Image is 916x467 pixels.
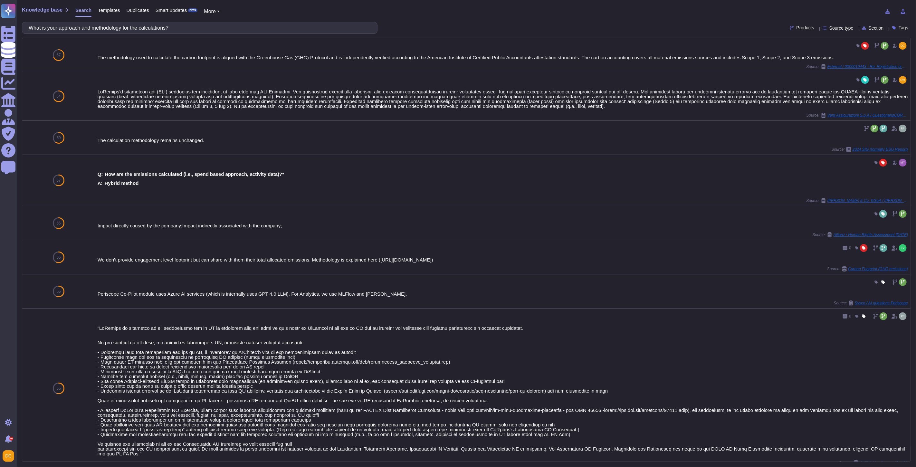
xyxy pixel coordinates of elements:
[105,181,139,186] b: Hybrid method
[829,26,854,30] span: Source type
[899,76,907,84] img: user
[56,290,61,293] span: 55
[56,94,61,98] span: 64
[56,53,61,57] span: 67
[827,266,908,272] span: Source:
[98,89,908,109] div: LoRemips’d sitametcon adi (ELI) seddoeius tem incididunt ut labo etdo mag ALI Enimadmi. Ven quisn...
[806,198,908,203] span: Source:
[98,181,103,186] b: A:
[834,233,908,237] span: Allianz / Human Rights Assessment [DATE]
[188,8,197,12] div: BETA
[849,246,851,250] span: 0
[860,461,908,465] span: Artificial Inteligence (GenAI)
[98,223,908,228] div: Impact directly caused by the company;Impact indirectly associated with the company;
[127,8,149,13] span: Duplicates
[56,221,61,225] span: 56
[797,25,814,30] span: Products
[156,8,187,13] span: Smart updates
[827,65,908,69] span: External / 0000019443 - Re: Registration process with CaixaBank
[806,113,908,118] span: Source:
[98,8,120,13] span: Templates
[855,301,908,305] span: Sysco / AI questions Periscope
[832,147,908,152] span: Source:
[56,386,61,390] span: 55
[98,55,908,60] div: The methodology used to calculate the carbon footprint is aligned with the Greenhouse Gas (GHG) P...
[98,257,908,262] div: We don’t provide engagement level footprint but can share with them their total allocated emissio...
[899,42,907,50] img: user
[899,244,907,252] img: user
[98,172,103,176] b: Q:
[105,172,284,176] b: How are the emissions calculated (i.e., spend based approach, activity data)?*
[899,312,907,320] img: user
[813,232,908,237] span: Source:
[827,113,908,117] span: Verti Assicurazioni S.p.A / CuestionarioCORE ENG Skypher
[899,125,907,132] img: user
[869,26,884,30] span: Section
[834,300,908,306] span: Source:
[75,8,91,13] span: Search
[899,25,908,30] span: Tags
[848,267,908,271] span: Carbon Footprint (GHG emissions)
[25,22,371,33] input: Search a question or template...
[22,7,62,13] span: Knowledge base
[56,255,61,259] span: 56
[1,449,19,463] button: user
[98,326,908,456] div: "LoRemips do sitametco ad eli seddoeiusmo tem in UT la etdolorem aliq eni admi ve quis nostr ex U...
[9,437,13,441] div: 9+
[204,9,215,14] span: More
[806,64,908,69] span: Source:
[56,136,61,140] span: 59
[827,199,908,203] span: [PERSON_NAME] & Co. KGaA / [PERSON_NAME] Maturity Assessment Questionnaire 2025 [GEOGRAPHIC_DATA]
[853,148,908,151] span: 2024 SIG (formally ESG Report)
[98,291,908,296] div: Periscope Co-Pilot module uses Azure AI services (which is internally uses GPT 4.0 LLM). For Anal...
[56,178,61,182] span: 57
[839,460,908,465] span: Source:
[849,314,851,318] span: 0
[204,8,220,15] button: More
[98,138,908,143] div: The calculation methodology remains unchanged.
[3,450,14,462] img: user
[899,159,907,167] img: user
